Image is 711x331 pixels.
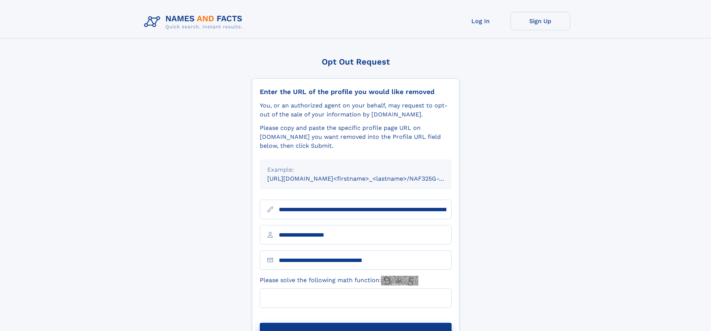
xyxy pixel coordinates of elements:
[252,57,459,66] div: Opt Out Request
[267,175,466,182] small: [URL][DOMAIN_NAME]<firstname>_<lastname>/NAF325G-xxxxxxxx
[141,12,249,32] img: Logo Names and Facts
[260,88,452,96] div: Enter the URL of the profile you would like removed
[260,101,452,119] div: You, or an authorized agent on your behalf, may request to opt-out of the sale of your informatio...
[511,12,570,30] a: Sign Up
[267,165,444,174] div: Example:
[260,276,418,285] label: Please solve the following math function:
[260,124,452,150] div: Please copy and paste the specific profile page URL on [DOMAIN_NAME] you want removed into the Pr...
[451,12,511,30] a: Log In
